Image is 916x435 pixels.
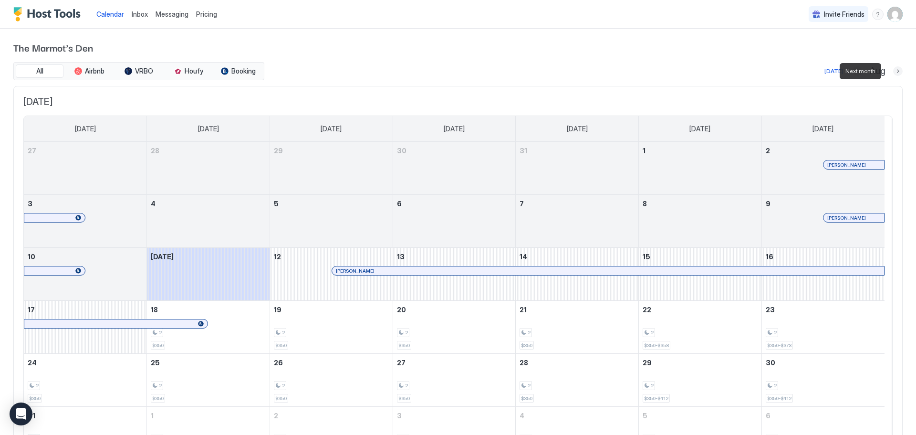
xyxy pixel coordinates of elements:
[397,412,402,420] span: 3
[36,382,39,389] span: 2
[639,354,762,407] td: August 29, 2025
[151,200,156,208] span: 4
[24,195,146,212] a: August 3, 2025
[521,342,532,349] span: $350
[827,162,880,168] div: [PERSON_NAME]
[336,268,880,274] div: [PERSON_NAME]
[393,248,516,265] a: August 13, 2025
[23,96,893,108] span: [DATE]
[827,215,866,221] span: [PERSON_NAME]
[774,382,777,389] span: 2
[147,248,270,301] td: August 11, 2025
[845,67,875,75] span: Next month
[393,407,516,424] a: September 3, 2025
[393,195,516,248] td: August 6, 2025
[761,301,885,354] td: August 23, 2025
[762,301,885,318] a: August 23, 2025
[24,195,147,248] td: August 3, 2025
[516,354,638,371] a: August 28, 2025
[274,412,278,420] span: 2
[567,125,588,133] span: [DATE]
[24,354,147,407] td: August 24, 2025
[28,147,36,155] span: 27
[516,354,639,407] td: August 28, 2025
[643,306,651,314] span: 22
[135,67,153,75] span: VRBO
[274,359,283,367] span: 26
[521,395,532,402] span: $350
[96,9,124,19] a: Calendar
[689,125,710,133] span: [DATE]
[28,306,35,314] span: 17
[270,248,393,301] td: August 12, 2025
[159,329,162,336] span: 2
[147,195,270,212] a: August 4, 2025
[639,354,761,371] a: August 29, 2025
[65,116,105,142] a: Sunday
[28,359,37,367] span: 24
[639,301,762,354] td: August 22, 2025
[516,195,639,248] td: August 7, 2025
[274,200,279,208] span: 5
[434,116,474,142] a: Wednesday
[270,407,393,424] a: September 2, 2025
[766,359,775,367] span: 30
[761,248,885,301] td: August 16, 2025
[282,382,285,389] span: 2
[766,306,775,314] span: 23
[65,64,113,78] button: Airbnb
[156,9,188,19] a: Messaging
[767,342,791,349] span: $350-$373
[639,248,762,301] td: August 15, 2025
[761,354,885,407] td: August 30, 2025
[398,395,410,402] span: $350
[152,342,164,349] span: $350
[824,67,843,75] div: [DATE]
[393,301,516,354] td: August 20, 2025
[24,248,146,265] a: August 10, 2025
[275,342,287,349] span: $350
[444,125,465,133] span: [DATE]
[803,116,843,142] a: Saturday
[639,195,761,212] a: August 8, 2025
[147,301,270,354] td: August 18, 2025
[762,354,885,371] a: August 30, 2025
[397,200,402,208] span: 6
[270,195,393,212] a: August 5, 2025
[85,67,104,75] span: Airbnb
[270,354,393,407] td: August 26, 2025
[639,248,761,265] a: August 15, 2025
[159,382,162,389] span: 2
[397,147,406,155] span: 30
[872,9,884,20] div: menu
[132,9,148,19] a: Inbox
[10,403,32,425] div: Open Intercom Messenger
[398,342,410,349] span: $350
[185,67,203,75] span: Houfy
[270,142,393,195] td: July 29, 2025
[29,395,41,402] span: $350
[827,215,880,221] div: [PERSON_NAME]
[557,116,597,142] a: Thursday
[75,125,96,133] span: [DATE]
[762,407,885,424] a: September 6, 2025
[16,64,63,78] button: All
[198,125,219,133] span: [DATE]
[24,354,146,371] a: August 24, 2025
[893,66,903,76] button: Next month
[762,248,885,265] a: August 16, 2025
[24,301,146,318] a: August 17, 2025
[321,125,342,133] span: [DATE]
[393,354,516,371] a: August 27, 2025
[812,125,833,133] span: [DATE]
[643,412,647,420] span: 5
[520,412,524,420] span: 4
[516,407,638,424] a: September 4, 2025
[151,412,154,420] span: 1
[311,116,351,142] a: Tuesday
[393,195,516,212] a: August 6, 2025
[766,412,770,420] span: 6
[520,306,527,314] span: 21
[13,7,85,21] a: Host Tools Logo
